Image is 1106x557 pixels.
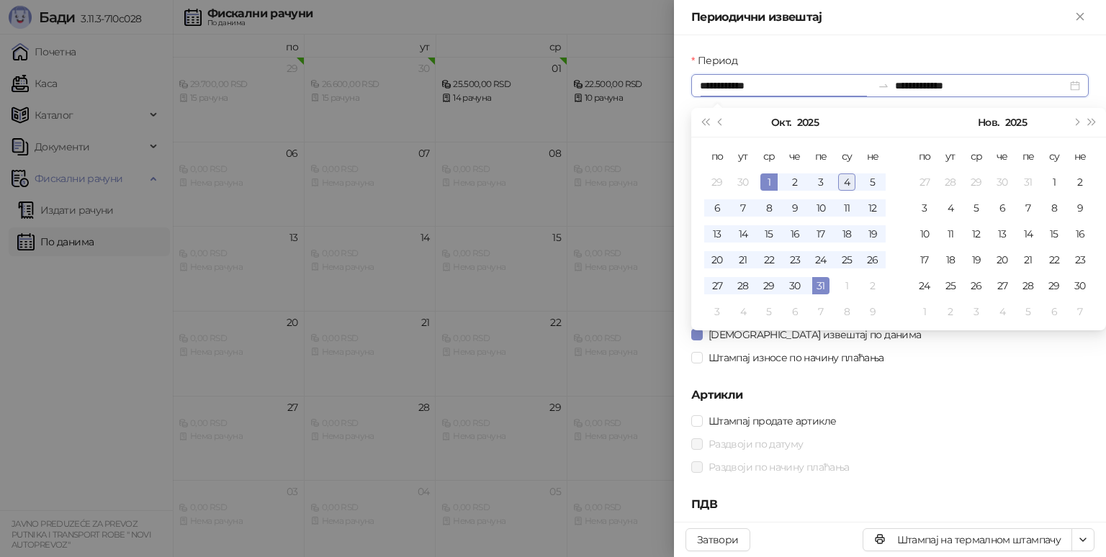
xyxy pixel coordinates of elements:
td: 2025-11-08 [1041,195,1067,221]
td: 2025-10-17 [808,221,834,247]
td: 2025-10-31 [1015,169,1041,195]
td: 2025-12-05 [1015,299,1041,325]
button: Затвори [685,528,750,551]
div: 7 [1020,199,1037,217]
td: 2025-12-07 [1067,299,1093,325]
td: 2025-10-24 [808,247,834,273]
td: 2025-11-02 [1067,169,1093,195]
button: Следећи месец (PageDown) [1068,108,1084,137]
td: 2025-11-05 [756,299,782,325]
td: 2025-10-15 [756,221,782,247]
div: 29 [1046,277,1063,294]
th: су [1041,143,1067,169]
div: 3 [812,173,829,191]
td: 2025-11-05 [963,195,989,221]
div: 29 [760,277,778,294]
td: 2025-10-01 [756,169,782,195]
button: Претходни месец (PageUp) [713,108,729,137]
button: Изабери месец [978,108,999,137]
td: 2025-10-27 [704,273,730,299]
div: 16 [1071,225,1089,243]
td: 2025-10-22 [756,247,782,273]
td: 2025-10-31 [808,273,834,299]
td: 2025-12-04 [989,299,1015,325]
td: 2025-11-13 [989,221,1015,247]
td: 2025-11-24 [912,273,938,299]
div: 27 [916,173,933,191]
td: 2025-11-20 [989,247,1015,273]
td: 2025-10-29 [756,273,782,299]
h5: ПДВ [691,496,1089,513]
div: 22 [760,251,778,268]
td: 2025-10-16 [782,221,808,247]
td: 2025-12-03 [963,299,989,325]
th: не [860,143,886,169]
div: 2 [1071,173,1089,191]
td: 2025-10-20 [704,247,730,273]
td: 2025-12-02 [938,299,963,325]
div: 11 [942,225,959,243]
div: 1 [916,303,933,320]
div: 18 [838,225,855,243]
span: [DEMOGRAPHIC_DATA] извештај по данима [703,327,927,343]
td: 2025-11-15 [1041,221,1067,247]
div: 2 [864,277,881,294]
div: 17 [812,225,829,243]
div: 26 [968,277,985,294]
td: 2025-10-10 [808,195,834,221]
div: 31 [812,277,829,294]
td: 2025-11-28 [1015,273,1041,299]
div: 26 [864,251,881,268]
div: 24 [812,251,829,268]
th: су [834,143,860,169]
span: Раздвоји по начину плаћања [703,459,855,475]
div: 16 [786,225,804,243]
td: 2025-11-10 [912,221,938,247]
span: to [878,80,889,91]
div: 22 [1046,251,1063,268]
button: Претходна година (Control + left) [697,108,713,137]
div: 10 [916,225,933,243]
div: 5 [760,303,778,320]
td: 2025-11-29 [1041,273,1067,299]
td: 2025-11-25 [938,273,963,299]
td: 2025-11-17 [912,247,938,273]
div: 10 [812,199,829,217]
td: 2025-10-30 [782,273,808,299]
div: 2 [786,173,804,191]
div: 9 [786,199,804,217]
div: 1 [760,173,778,191]
div: 29 [968,173,985,191]
div: 15 [1046,225,1063,243]
div: 9 [864,303,881,320]
div: 14 [1020,225,1037,243]
td: 2025-11-01 [1041,169,1067,195]
td: 2025-11-09 [1067,195,1093,221]
th: по [704,143,730,169]
div: 2 [942,303,959,320]
td: 2025-11-23 [1067,247,1093,273]
div: 25 [838,251,855,268]
div: 21 [734,251,752,268]
div: 4 [734,303,752,320]
td: 2025-09-29 [704,169,730,195]
td: 2025-10-14 [730,221,756,247]
th: по [912,143,938,169]
div: 4 [994,303,1011,320]
td: 2025-10-28 [938,169,963,195]
span: swap-right [878,80,889,91]
td: 2025-10-11 [834,195,860,221]
div: 24 [916,277,933,294]
td: 2025-11-03 [912,195,938,221]
div: 9 [1071,199,1089,217]
div: 6 [709,199,726,217]
div: 19 [968,251,985,268]
td: 2025-11-18 [938,247,963,273]
td: 2025-10-28 [730,273,756,299]
th: пе [808,143,834,169]
div: 8 [838,303,855,320]
td: 2025-10-03 [808,169,834,195]
div: 30 [1071,277,1089,294]
div: 8 [760,199,778,217]
td: 2025-10-02 [782,169,808,195]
